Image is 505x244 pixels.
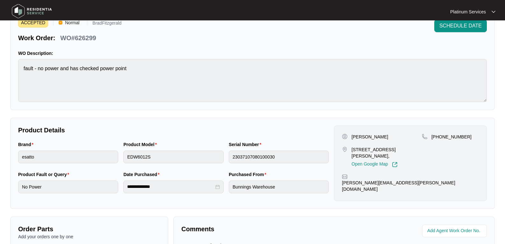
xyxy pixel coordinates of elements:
[229,171,269,178] label: Purchased From
[92,21,121,27] p: BradFitzgerald
[342,134,348,139] img: user-pin
[229,181,329,193] input: Purchased From
[60,33,96,42] p: WO#626299
[427,227,483,235] input: Add Agent Work Order No.
[181,225,329,233] p: Comments
[492,10,495,13] img: dropdown arrow
[342,174,348,180] img: map-pin
[18,141,36,148] label: Brand
[229,141,264,148] label: Serial Number
[59,21,62,25] img: Vercel Logo
[351,162,397,167] a: Open Google Map
[62,18,82,27] span: Normal
[18,171,72,178] label: Product Fault or Query
[18,50,487,56] p: WO Description:
[431,134,472,140] p: [PHONE_NUMBER]
[434,19,487,32] button: SCHEDULE DATE
[229,151,329,163] input: Serial Number
[422,134,428,139] img: map-pin
[18,33,55,42] p: Work Order:
[392,162,398,167] img: Link-External
[18,233,160,240] p: Add your orders one by one
[439,22,482,30] span: SCHEDULE DATE
[10,2,54,21] img: residentia service logo
[18,18,48,27] span: ACCEPTED
[450,9,486,15] p: Platinum Services
[351,146,422,159] p: [STREET_ADDRESS][PERSON_NAME],
[18,225,160,233] p: Order Parts
[342,146,348,152] img: map-pin
[18,59,487,102] textarea: fault - no power and has checked power point
[351,134,388,140] p: [PERSON_NAME]
[18,151,118,163] input: Brand
[123,151,223,163] input: Product Model
[123,141,159,148] label: Product Model
[18,181,118,193] input: Product Fault or Query
[18,126,329,135] p: Product Details
[127,183,214,190] input: Date Purchased
[123,171,162,178] label: Date Purchased
[342,180,479,192] p: [PERSON_NAME][EMAIL_ADDRESS][PERSON_NAME][DOMAIN_NAME]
